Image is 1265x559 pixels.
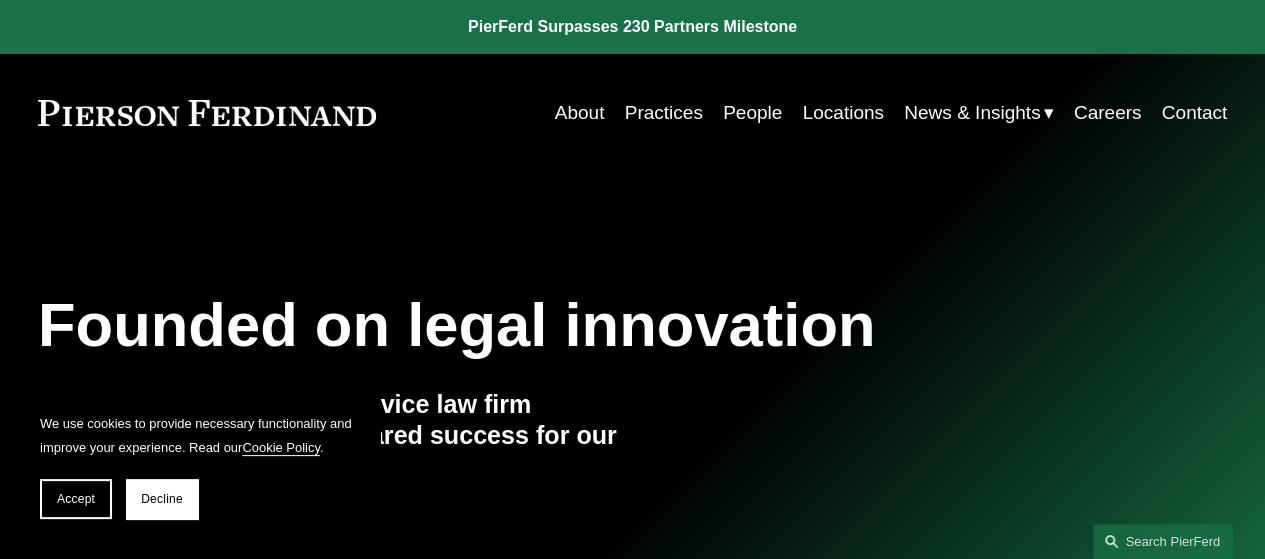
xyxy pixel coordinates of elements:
[242,440,320,455] a: Cookie Policy
[38,290,1029,360] h1: Founded on legal innovation
[141,492,183,506] span: Decline
[40,479,112,519] button: Accept
[1162,94,1228,132] a: Contact
[1093,524,1233,559] a: Search this site
[57,492,95,506] span: Accept
[126,479,198,519] button: Decline
[904,96,1040,130] span: News & Insights
[723,94,782,132] a: People
[555,94,605,132] a: About
[802,94,883,132] a: Locations
[625,94,703,132] a: Practices
[38,389,633,485] h4: We are a tech-driven, full-service law firm delivering outcomes and shared success for our global...
[20,392,380,539] section: Cookie banner
[1074,94,1142,132] a: Careers
[904,94,1053,132] a: folder dropdown
[40,412,360,459] p: We use cookies to provide necessary functionality and improve your experience. Read our .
